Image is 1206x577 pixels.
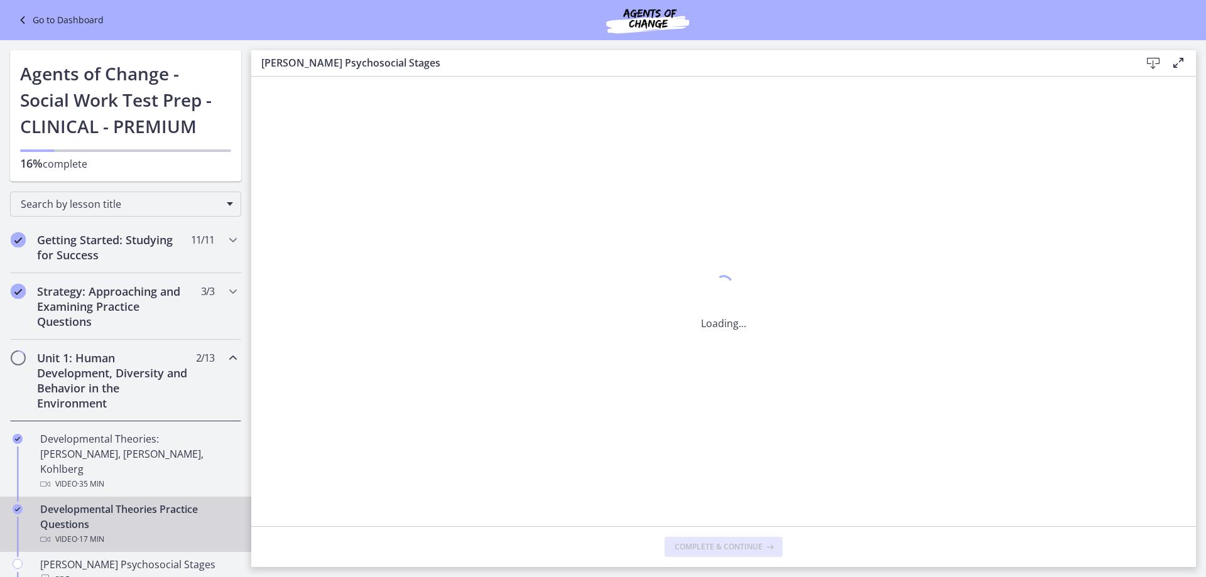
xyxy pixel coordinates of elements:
[261,55,1121,70] h3: [PERSON_NAME] Psychosocial Stages
[10,191,241,217] div: Search by lesson title
[20,156,43,171] span: 16%
[40,502,236,547] div: Developmental Theories Practice Questions
[37,350,190,411] h2: Unit 1: Human Development, Diversity and Behavior in the Environment
[77,532,104,547] span: · 17 min
[675,542,763,552] span: Complete & continue
[40,431,236,492] div: Developmental Theories: [PERSON_NAME], [PERSON_NAME], Kohlberg
[37,284,190,329] h2: Strategy: Approaching and Examining Practice Questions
[40,532,236,547] div: Video
[40,477,236,492] div: Video
[15,13,104,28] a: Go to Dashboard
[21,197,220,211] span: Search by lesson title
[77,477,104,492] span: · 35 min
[13,434,23,444] i: Completed
[191,232,214,247] span: 11 / 11
[37,232,190,262] h2: Getting Started: Studying for Success
[701,272,746,301] div: 1
[13,504,23,514] i: Completed
[665,537,783,557] button: Complete & continue
[201,284,214,299] span: 3 / 3
[572,5,723,35] img: Agents of Change Social Work Test Prep
[20,60,231,139] h1: Agents of Change - Social Work Test Prep - CLINICAL - PREMIUM
[11,232,26,247] i: Completed
[701,316,746,331] p: Loading...
[20,156,231,171] p: complete
[196,350,214,365] span: 2 / 13
[11,284,26,299] i: Completed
